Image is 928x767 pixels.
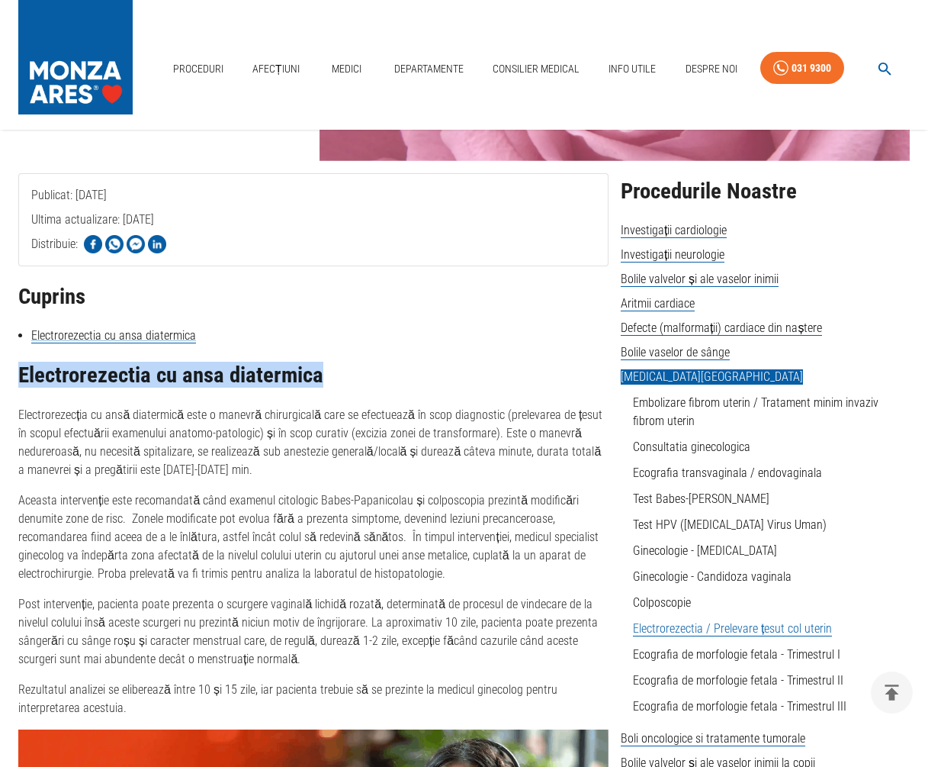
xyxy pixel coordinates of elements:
[621,321,822,336] span: Defecte (malformații) cardiace din naștere
[18,285,608,309] h2: Cuprins
[621,247,724,263] span: Investigații neurologie
[792,59,831,78] div: 031 9300
[388,53,470,85] a: Departamente
[323,53,371,85] a: Medici
[31,328,196,343] a: Electrorezectia cu ansa diatermica
[871,672,913,714] button: delete
[633,466,822,480] a: Ecografia transvaginala / endovaginala
[31,212,154,288] span: Ultima actualizare: [DATE]
[127,235,145,253] img: Share on Facebook Messenger
[148,235,166,253] img: Share on LinkedIn
[18,363,608,388] h2: Electrorezectia cu ansa diatermica
[18,406,608,479] p: Electrorezecția cu ansă diatermică este o manevră chirurgicală care se efectuează în scop diagnos...
[633,543,777,558] a: Ginecologie - [MEDICAL_DATA]
[105,235,124,253] img: Share on WhatsApp
[167,53,230,85] a: Proceduri
[679,53,743,85] a: Despre Noi
[633,491,769,506] a: Test Babes-[PERSON_NAME]
[602,53,662,85] a: Info Utile
[633,621,832,636] a: Electrorezectia / Prelevare țesut col uterin
[486,53,586,85] a: Consilier Medical
[633,517,827,532] a: Test HPV ([MEDICAL_DATA] Virus Uman)
[621,731,805,746] span: Boli oncologice si tratamente tumorale
[84,235,102,253] img: Share on Facebook
[621,369,803,385] span: [MEDICAL_DATA][GEOGRAPHIC_DATA]
[31,235,78,253] p: Distribuie:
[31,188,107,263] span: Publicat: [DATE]
[18,491,608,583] p: Aceasta intervenție este recomandată când examenul citologic Babes-Papanicolau și colposcopia pre...
[18,681,608,717] p: Rezultatul analizei se eliberează între 10 și 15 zile, iar pacienta trebuie să se prezinte la med...
[621,223,727,238] span: Investigații cardiologie
[621,272,779,287] span: Bolile valvelor și ale vaselor inimii
[633,395,878,428] a: Embolizare fibrom uterin / Tratament minim invaziv fibrom uterin
[760,52,844,85] a: 031 9300
[633,673,843,688] a: Ecografia de morfologie fetala - Trimestrul II
[18,595,608,669] p: Post intervenție, pacienta poate prezenta o scurgere vaginală lichidă rozată, determinată de proc...
[621,179,910,204] h2: Procedurile Noastre
[633,647,840,662] a: Ecografia de morfologie fetala - Trimestrul I
[246,53,306,85] a: Afecțiuni
[621,296,695,311] span: Aritmii cardiace
[621,345,730,360] span: Bolile vaselor de sânge
[633,440,750,454] a: Consultatia ginecologica
[633,569,792,584] a: Ginecologie - Candidoza vaginala
[633,699,846,714] a: Ecografia de morfologie fetala - Trimestrul III
[633,595,691,610] a: Colposcopie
